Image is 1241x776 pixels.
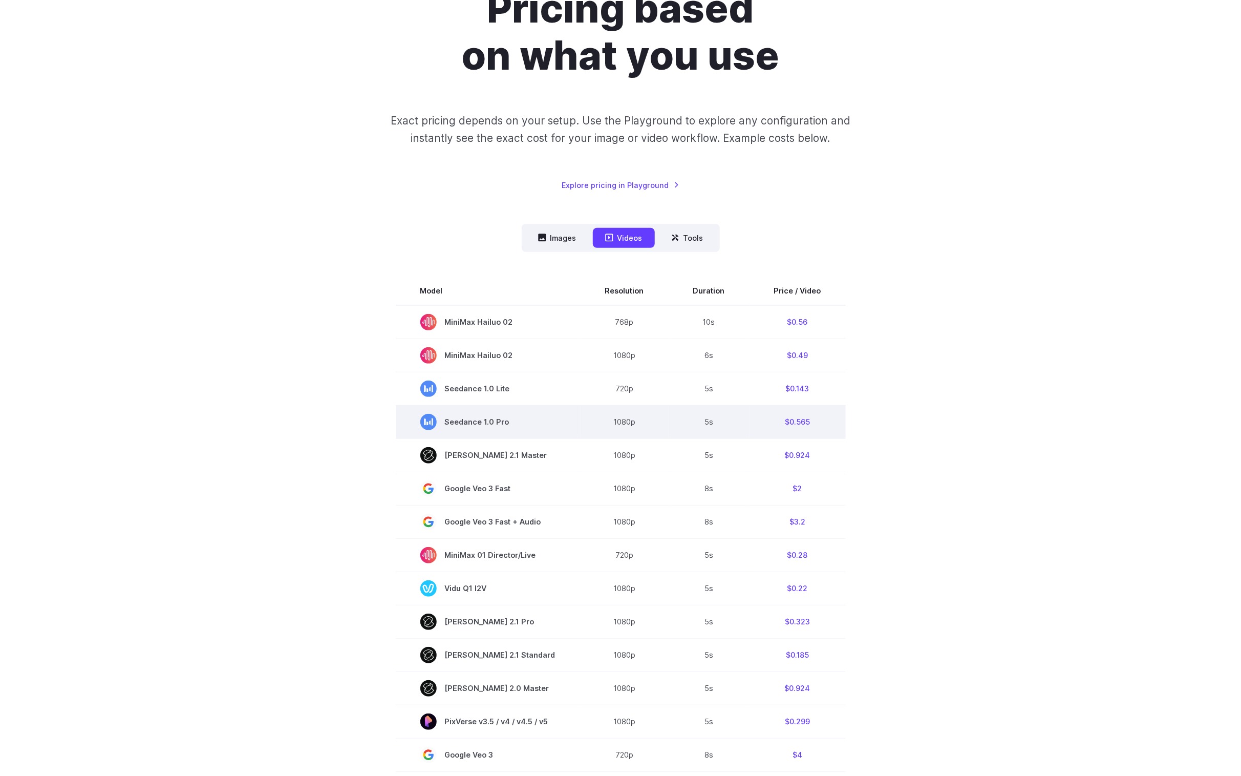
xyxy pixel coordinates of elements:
[669,605,750,638] td: 5s
[750,672,846,705] td: $0.924
[750,538,846,572] td: $0.28
[581,472,669,505] td: 1080p
[420,414,556,430] span: Seedance 1.0 Pro
[669,638,750,672] td: 5s
[420,714,556,730] span: PixVerse v3.5 / v4 / v4.5 / v5
[750,605,846,638] td: $0.323
[420,314,556,330] span: MiniMax Hailuo 02
[669,438,750,472] td: 5s
[581,705,669,738] td: 1080p
[420,381,556,397] span: Seedance 1.0 Lite
[581,405,669,438] td: 1080p
[420,614,556,630] span: [PERSON_NAME] 2.1 Pro
[581,538,669,572] td: 720p
[581,339,669,372] td: 1080p
[562,179,679,191] a: Explore pricing in Playground
[420,480,556,497] span: Google Veo 3 Fast
[669,405,750,438] td: 5s
[581,605,669,638] td: 1080p
[659,228,716,248] button: Tools
[669,672,750,705] td: 5s
[750,472,846,505] td: $2
[420,747,556,763] span: Google Veo 3
[669,472,750,505] td: 8s
[750,572,846,605] td: $0.22
[669,572,750,605] td: 5s
[669,738,750,771] td: 8s
[581,738,669,771] td: 720p
[581,277,669,305] th: Resolution
[581,438,669,472] td: 1080p
[420,647,556,663] span: [PERSON_NAME] 2.1 Standard
[581,305,669,339] td: 768p
[581,372,669,405] td: 720p
[750,305,846,339] td: $0.56
[750,405,846,438] td: $0.565
[669,277,750,305] th: Duration
[669,505,750,538] td: 8s
[750,438,846,472] td: $0.924
[420,347,556,364] span: MiniMax Hailuo 02
[750,339,846,372] td: $0.49
[750,638,846,672] td: $0.185
[669,339,750,372] td: 6s
[669,372,750,405] td: 5s
[396,277,581,305] th: Model
[750,738,846,771] td: $4
[420,580,556,597] span: Vidu Q1 I2V
[420,547,556,563] span: MiniMax 01 Director/Live
[581,638,669,672] td: 1080p
[371,112,870,146] p: Exact pricing depends on your setup. Use the Playground to explore any configuration and instantl...
[420,514,556,530] span: Google Veo 3 Fast + Audio
[581,672,669,705] td: 1080p
[581,505,669,538] td: 1080p
[750,372,846,405] td: $0.143
[750,277,846,305] th: Price / Video
[581,572,669,605] td: 1080p
[420,447,556,464] span: [PERSON_NAME] 2.1 Master
[669,305,750,339] td: 10s
[593,228,655,248] button: Videos
[750,505,846,538] td: $3.2
[420,680,556,697] span: [PERSON_NAME] 2.0 Master
[669,705,750,738] td: 5s
[669,538,750,572] td: 5s
[526,228,589,248] button: Images
[750,705,846,738] td: $0.299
